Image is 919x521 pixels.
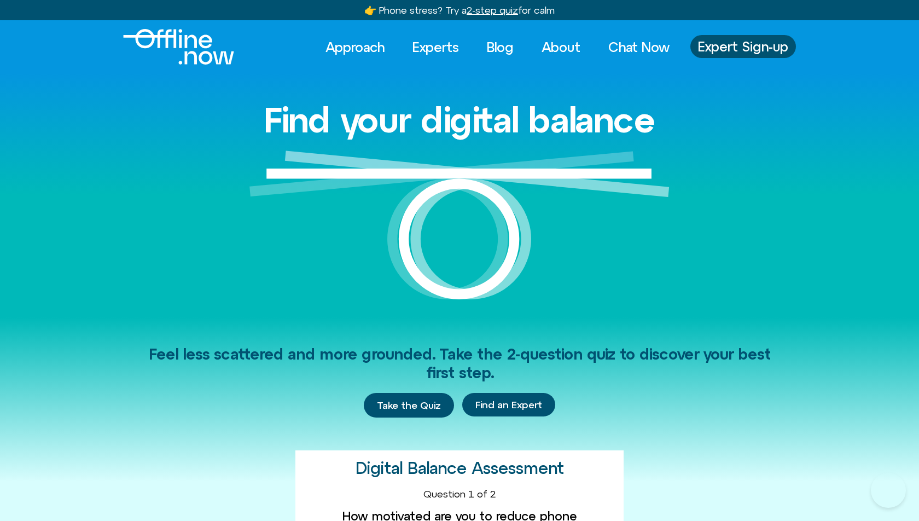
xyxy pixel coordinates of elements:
[477,35,524,59] a: Blog
[467,4,518,16] u: 2-step quiz
[403,35,469,59] a: Experts
[532,35,590,59] a: About
[316,35,679,59] nav: Menu
[356,459,564,477] h2: Digital Balance Assessment
[871,473,906,508] iframe: Botpress
[698,39,788,54] span: Expert Sign-up
[462,393,555,418] div: Find an Expert
[475,400,542,410] span: Find an Expert
[462,393,555,417] a: Find an Expert
[377,400,441,412] span: Take the Quiz
[364,393,454,418] a: Take the Quiz
[690,35,796,58] a: Expert Sign-up
[364,4,555,16] a: 👉 Phone stress? Try a2-step quizfor calm
[316,35,394,59] a: Approach
[264,101,655,139] h1: Find your digital balance
[149,345,771,381] span: Feel less scattered and more grounded. Take the 2-question quiz to discover your best first step.
[123,29,216,65] div: Logo
[598,35,679,59] a: Chat Now
[304,488,615,500] div: Question 1 of 2
[123,29,234,65] img: offline.now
